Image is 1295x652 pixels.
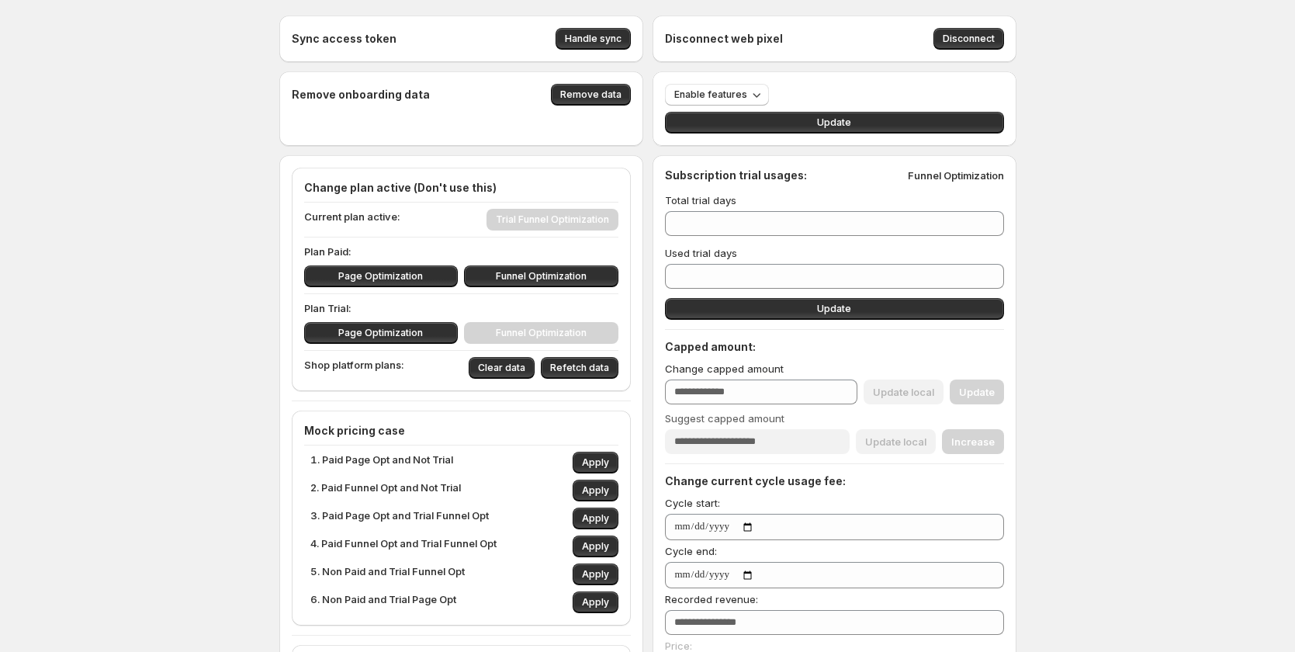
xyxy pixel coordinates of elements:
p: Funnel Optimization [908,168,1004,183]
span: Used trial days [665,247,737,259]
button: Clear data [469,357,535,379]
p: Plan Paid: [304,244,618,259]
span: Apply [582,568,609,581]
button: Page Optimization [304,322,459,344]
p: 6. Non Paid and Trial Page Opt [310,591,456,613]
h4: Remove onboarding data [292,87,430,102]
h4: Capped amount: [665,339,1004,355]
span: Page Optimization [338,327,423,339]
span: Page Optimization [338,270,423,283]
button: Page Optimization [304,265,459,287]
span: Clear data [478,362,525,374]
span: Cycle end: [665,545,717,557]
span: Funnel Optimization [496,270,587,283]
span: Apply [582,456,609,469]
span: Apply [582,484,609,497]
h4: Change current cycle usage fee: [665,473,1004,489]
p: 5. Non Paid and Trial Funnel Opt [310,564,465,585]
p: Shop platform plans: [304,357,404,379]
h4: Change plan active (Don't use this) [304,180,618,196]
span: Update [817,116,851,129]
button: Apply [573,480,618,501]
span: Refetch data [550,362,609,374]
button: Apply [573,591,618,613]
button: Remove data [551,84,631,106]
span: Total trial days [665,194,736,206]
span: Change capped amount [665,362,784,375]
button: Enable features [665,84,769,106]
button: Apply [573,452,618,473]
button: Disconnect [933,28,1004,50]
span: Suggest capped amount [665,412,784,425]
span: Recorded revenue: [665,593,758,605]
button: Refetch data [541,357,618,379]
span: Cycle start: [665,497,720,509]
button: Apply [573,508,618,529]
h4: Disconnect web pixel [665,31,783,47]
span: Update [817,303,851,315]
p: 4. Paid Funnel Opt and Trial Funnel Opt [310,536,497,557]
h4: Sync access token [292,31,396,47]
button: Funnel Optimization [464,265,618,287]
span: Price: [665,640,692,652]
p: Plan Trial: [304,300,618,316]
p: 1. Paid Page Opt and Not Trial [310,452,453,473]
span: Handle sync [565,33,622,45]
button: Handle sync [556,28,631,50]
p: 3. Paid Page Opt and Trial Funnel Opt [310,508,489,529]
button: Update [665,112,1004,134]
span: Remove data [560,88,622,101]
h4: Subscription trial usages: [665,168,807,183]
span: Apply [582,596,609,609]
button: Update [665,298,1004,320]
p: 2. Paid Funnel Opt and Not Trial [310,480,461,501]
span: Disconnect [943,33,995,45]
button: Apply [573,536,618,557]
span: Apply [582,540,609,553]
span: Apply [582,512,609,525]
h4: Mock pricing case [304,423,618,439]
span: Enable features [674,88,747,101]
button: Apply [573,564,618,585]
p: Current plan active: [304,209,400,231]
